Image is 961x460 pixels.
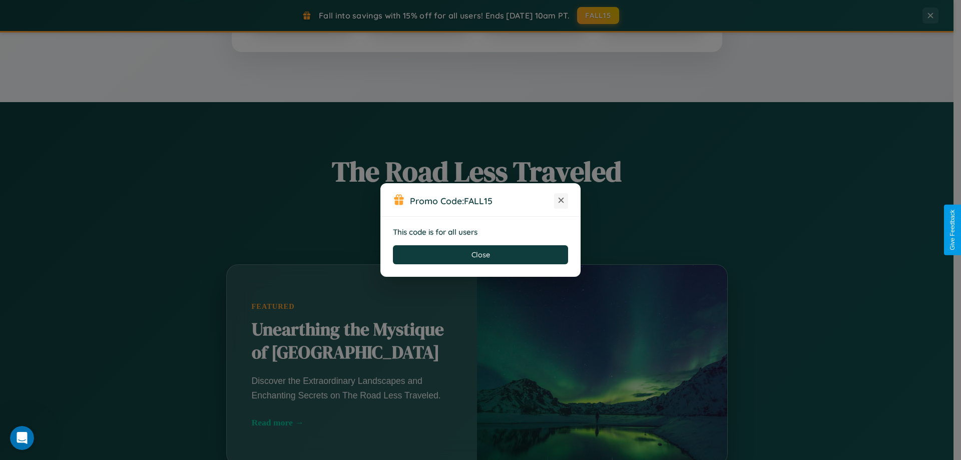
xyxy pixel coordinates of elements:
strong: This code is for all users [393,227,477,237]
div: Give Feedback [949,210,956,250]
iframe: Intercom live chat [10,426,34,450]
h3: Promo Code: [410,195,554,206]
b: FALL15 [464,195,493,206]
button: Close [393,245,568,264]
